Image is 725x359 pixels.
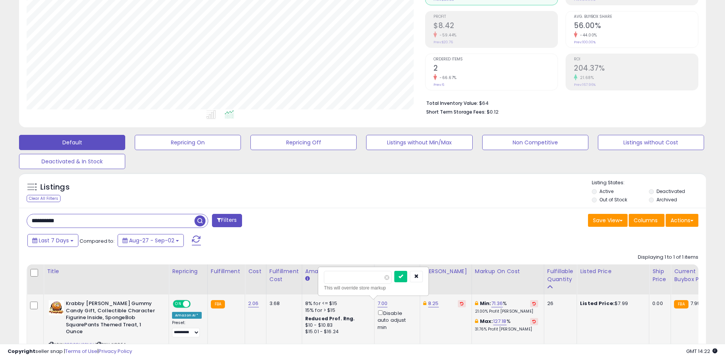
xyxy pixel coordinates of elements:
[80,237,115,245] span: Compared to:
[174,301,183,307] span: ON
[574,21,698,32] h2: 56.00%
[480,318,493,325] b: Max:
[674,300,688,308] small: FBA
[652,267,668,283] div: Ship Price
[547,300,571,307] div: 26
[598,135,704,150] button: Listings without Cost
[47,267,166,275] div: Title
[638,254,698,261] div: Displaying 1 to 1 of 1 items
[437,75,457,81] small: -66.67%
[599,196,627,203] label: Out of Stock
[580,300,643,307] div: $7.99
[690,300,701,307] span: 7.99
[433,57,558,62] span: Ordered Items
[475,327,538,332] p: 31.76% Profit [PERSON_NAME]
[305,307,368,314] div: 15% for > $15
[674,267,713,283] div: Current Buybox Price
[39,237,69,244] span: Last 7 Days
[652,300,665,307] div: 0.00
[99,348,132,355] a: Privacy Policy
[433,21,558,32] h2: $8.42
[433,40,453,44] small: Prev: $20.76
[588,214,628,227] button: Save View
[378,300,388,307] a: 7.00
[212,214,242,227] button: Filters
[49,300,64,315] img: 41FWAMVXEOL._SL40_.jpg
[305,300,368,307] div: 8% for <= $15
[211,300,225,308] small: FBA
[305,267,371,275] div: Amazon Fees
[27,195,61,202] div: Clear All Filters
[118,234,184,247] button: Aug-27 - Sep-02
[547,267,574,283] div: Fulfillable Quantity
[482,135,588,150] button: Non Competitive
[475,309,538,314] p: 21.00% Profit [PERSON_NAME]
[491,300,503,307] a: 71.36
[433,64,558,74] h2: 2
[135,135,241,150] button: Repricing On
[574,15,698,19] span: Avg. Buybox Share
[629,214,664,227] button: Columns
[305,329,368,335] div: $15.01 - $16.24
[66,300,158,337] b: Krabby [PERSON_NAME] Gummy Candy Gift, Collectible Character Figurine Inside, SpongeBob SquarePan...
[172,267,204,275] div: Repricing
[378,309,414,331] div: Disable auto adjust min
[64,342,94,348] a: B0DSCH2SMV
[599,188,613,195] label: Active
[211,267,242,275] div: Fulfillment
[19,135,125,150] button: Default
[472,264,544,294] th: The percentage added to the cost of goods (COGS) that forms the calculator for Min & Max prices.
[437,32,457,38] small: -59.44%
[324,284,423,292] div: This will override store markup
[577,32,597,38] small: -44.00%
[426,109,486,115] b: Short Term Storage Fees:
[269,267,299,283] div: Fulfillment Cost
[172,320,202,337] div: Preset:
[248,300,259,307] a: 2.06
[480,300,491,307] b: Min:
[8,348,132,355] div: seller snap | |
[574,64,698,74] h2: 204.37%
[250,135,357,150] button: Repricing Off
[656,188,685,195] label: Deactivated
[172,312,202,319] div: Amazon AI *
[592,179,706,187] p: Listing States:
[634,217,658,224] span: Columns
[686,348,717,355] span: 2025-09-11 14:22 GMT
[305,275,310,282] small: Amazon Fees.
[475,318,538,332] div: %
[475,267,541,275] div: Markup on Cost
[8,348,35,355] strong: Copyright
[366,135,472,150] button: Listings without Min/Max
[27,234,78,247] button: Last 7 Days
[574,40,596,44] small: Prev: 100.00%
[129,237,174,244] span: Aug-27 - Sep-02
[95,342,126,348] span: | SKU: NS054
[19,154,125,169] button: Deactivated & In Stock
[433,15,558,19] span: Profit
[269,300,296,307] div: 3.68
[65,348,97,355] a: Terms of Use
[190,301,202,307] span: OFF
[656,196,677,203] label: Archived
[577,75,594,81] small: 21.68%
[493,318,507,325] a: 127.18
[475,300,538,314] div: %
[580,267,646,275] div: Listed Price
[426,100,478,106] b: Total Inventory Value:
[433,82,444,87] small: Prev: 6
[305,315,355,322] b: Reduced Prof. Rng.
[487,108,499,115] span: $0.12
[423,267,468,275] div: [PERSON_NAME]
[428,300,439,307] a: 8.25
[574,82,596,87] small: Prev: 167.96%
[666,214,698,227] button: Actions
[580,300,615,307] b: Listed Price:
[574,57,698,62] span: ROI
[248,267,263,275] div: Cost
[305,322,368,329] div: $10 - $10.83
[40,182,70,193] h5: Listings
[426,98,693,107] li: $64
